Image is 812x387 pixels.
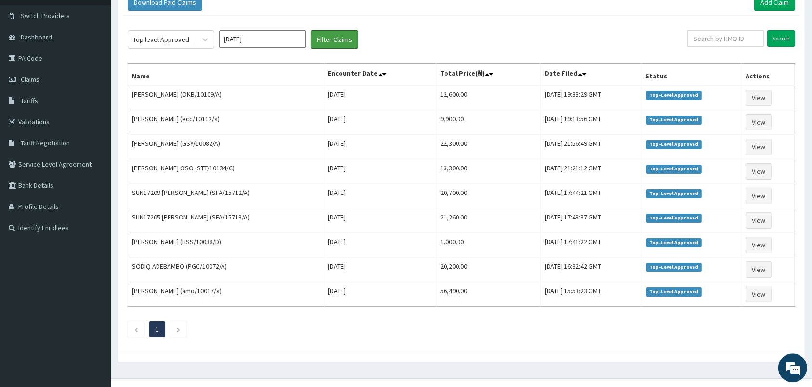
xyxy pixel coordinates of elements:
[128,64,324,86] th: Name
[746,163,772,180] a: View
[541,159,642,184] td: [DATE] 21:21:12 GMT
[128,159,324,184] td: [PERSON_NAME] OSO (STT/10134/C)
[128,184,324,208] td: SUN17209 [PERSON_NAME] (SFA/15712/A)
[324,184,436,208] td: [DATE]
[128,208,324,233] td: SUN17205 [PERSON_NAME] (SFA/15713/A)
[436,85,541,110] td: 12,600.00
[541,64,642,86] th: Date Filed
[128,258,324,282] td: SODIQ ADEBAMBO (PGC/10072/A)
[324,282,436,307] td: [DATE]
[134,325,138,334] a: Previous page
[324,208,436,233] td: [DATE]
[746,188,772,204] a: View
[646,91,702,100] span: Top-Level Approved
[21,75,39,84] span: Claims
[436,208,541,233] td: 21,260.00
[541,184,642,208] td: [DATE] 17:44:21 GMT
[746,261,772,278] a: View
[746,212,772,229] a: View
[746,114,772,130] a: View
[436,159,541,184] td: 13,300.00
[436,282,541,307] td: 56,490.00
[18,48,39,72] img: d_794563401_company_1708531726252_794563401
[646,214,702,222] span: Top-Level Approved
[746,286,772,302] a: View
[324,233,436,258] td: [DATE]
[5,263,183,297] textarea: Type your message and hit 'Enter'
[436,64,541,86] th: Total Price(₦)
[541,135,642,159] td: [DATE] 21:56:49 GMT
[21,96,38,105] span: Tariffs
[541,110,642,135] td: [DATE] 19:13:56 GMT
[324,85,436,110] td: [DATE]
[646,189,702,198] span: Top-Level Approved
[158,5,181,28] div: Minimize live chat window
[21,12,70,20] span: Switch Providers
[646,140,702,149] span: Top-Level Approved
[133,35,189,44] div: Top level Approved
[128,282,324,307] td: [PERSON_NAME] (amo/10017/a)
[21,33,52,41] span: Dashboard
[56,121,133,219] span: We're online!
[436,135,541,159] td: 22,300.00
[156,325,159,334] a: Page 1 is your current page
[176,325,181,334] a: Next page
[324,258,436,282] td: [DATE]
[128,233,324,258] td: [PERSON_NAME] (HSS/10038/D)
[324,135,436,159] td: [DATE]
[646,165,702,173] span: Top-Level Approved
[50,54,162,66] div: Chat with us now
[324,64,436,86] th: Encounter Date
[746,139,772,155] a: View
[324,159,436,184] td: [DATE]
[646,238,702,247] span: Top-Level Approved
[436,110,541,135] td: 9,900.00
[541,282,642,307] td: [DATE] 15:53:23 GMT
[746,237,772,253] a: View
[128,85,324,110] td: [PERSON_NAME] (OKB/10109/A)
[646,287,702,296] span: Top-Level Approved
[311,30,358,49] button: Filter Claims
[436,233,541,258] td: 1,000.00
[128,135,324,159] td: [PERSON_NAME] (GSY/10082/A)
[219,30,306,48] input: Select Month and Year
[746,90,772,106] a: View
[646,263,702,271] span: Top-Level Approved
[541,258,642,282] td: [DATE] 16:32:42 GMT
[436,184,541,208] td: 20,700.00
[21,139,70,147] span: Tariff Negotiation
[324,110,436,135] td: [DATE]
[541,233,642,258] td: [DATE] 17:41:22 GMT
[128,110,324,135] td: [PERSON_NAME] (ecc/10112/a)
[642,64,742,86] th: Status
[742,64,795,86] th: Actions
[541,208,642,233] td: [DATE] 17:43:37 GMT
[767,30,795,47] input: Search
[646,116,702,124] span: Top-Level Approved
[436,258,541,282] td: 20,200.00
[541,85,642,110] td: [DATE] 19:33:29 GMT
[687,30,764,47] input: Search by HMO ID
